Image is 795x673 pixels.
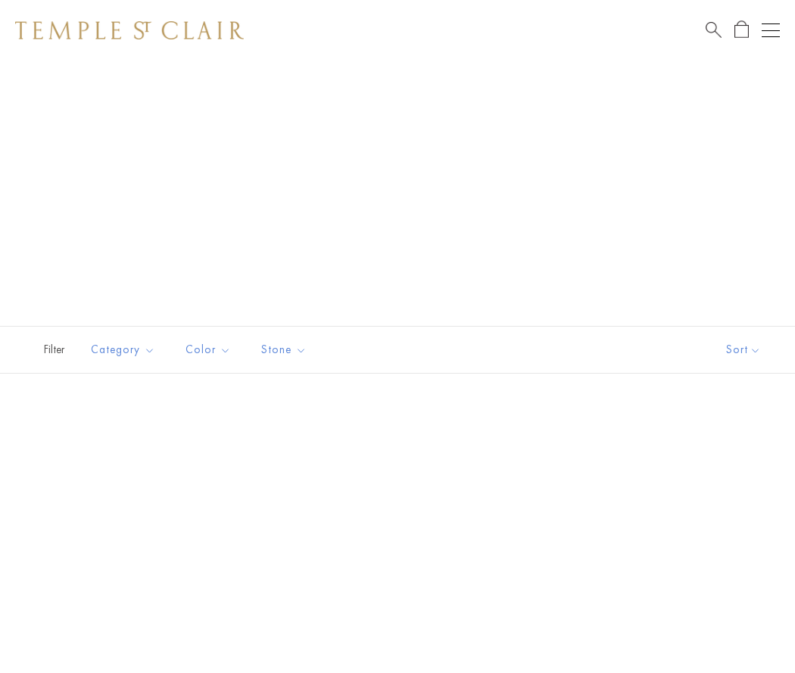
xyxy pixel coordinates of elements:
[174,333,242,367] button: Color
[254,340,318,359] span: Stone
[762,21,780,39] button: Open navigation
[79,333,167,367] button: Category
[734,20,749,39] a: Open Shopping Bag
[692,327,795,373] button: Show sort by
[83,340,167,359] span: Category
[706,20,722,39] a: Search
[250,333,318,367] button: Stone
[178,340,242,359] span: Color
[15,21,244,39] img: Temple St. Clair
